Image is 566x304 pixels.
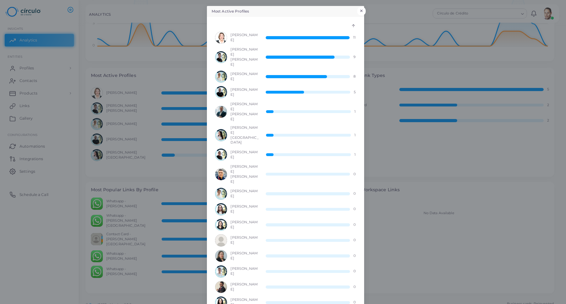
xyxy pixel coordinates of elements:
[353,238,356,243] span: 0
[215,106,227,118] img: avatar
[215,265,227,278] img: avatar
[230,251,258,261] span: [PERSON_NAME]
[215,168,227,181] img: avatar
[353,285,356,290] span: 0
[353,55,356,60] span: 9
[230,125,259,145] span: [PERSON_NAME][GEOGRAPHIC_DATA]
[353,222,356,227] span: 0
[230,220,258,230] span: [PERSON_NAME]
[215,250,227,262] img: avatar
[215,32,227,44] img: avatar
[230,102,259,122] span: [PERSON_NAME] [PERSON_NAME]
[215,219,227,231] img: avatar
[215,129,227,141] img: avatar
[215,188,227,200] img: avatar
[353,74,356,79] span: 8
[230,164,258,184] span: [PERSON_NAME] [PERSON_NAME]
[353,172,356,177] span: 0
[354,133,356,138] span: 1
[353,191,356,196] span: 0
[215,51,227,63] img: avatar
[230,266,258,276] span: [PERSON_NAME]
[354,90,356,95] span: 5
[215,281,227,293] img: avatar
[230,282,258,292] span: [PERSON_NAME]
[353,35,356,40] span: 11
[230,189,258,199] span: [PERSON_NAME]
[215,203,227,215] img: avatar
[353,253,356,258] span: 0
[357,7,366,15] button: Close
[230,204,258,214] span: [PERSON_NAME]
[215,149,227,161] img: avatar
[230,150,259,160] span: [PERSON_NAME]
[230,33,258,43] span: [PERSON_NAME]
[230,72,258,82] span: [PERSON_NAME]
[215,234,227,247] img: avatar
[212,9,249,14] h5: Most Active Profiles
[215,71,227,83] img: avatar
[353,269,356,274] span: 0
[354,109,356,114] span: 1
[230,47,258,67] span: [PERSON_NAME] [PERSON_NAME]
[354,152,356,157] span: 1
[230,235,258,245] span: [PERSON_NAME]
[353,207,356,212] span: 0
[215,86,227,98] img: avatar
[230,87,259,97] span: [PERSON_NAME]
